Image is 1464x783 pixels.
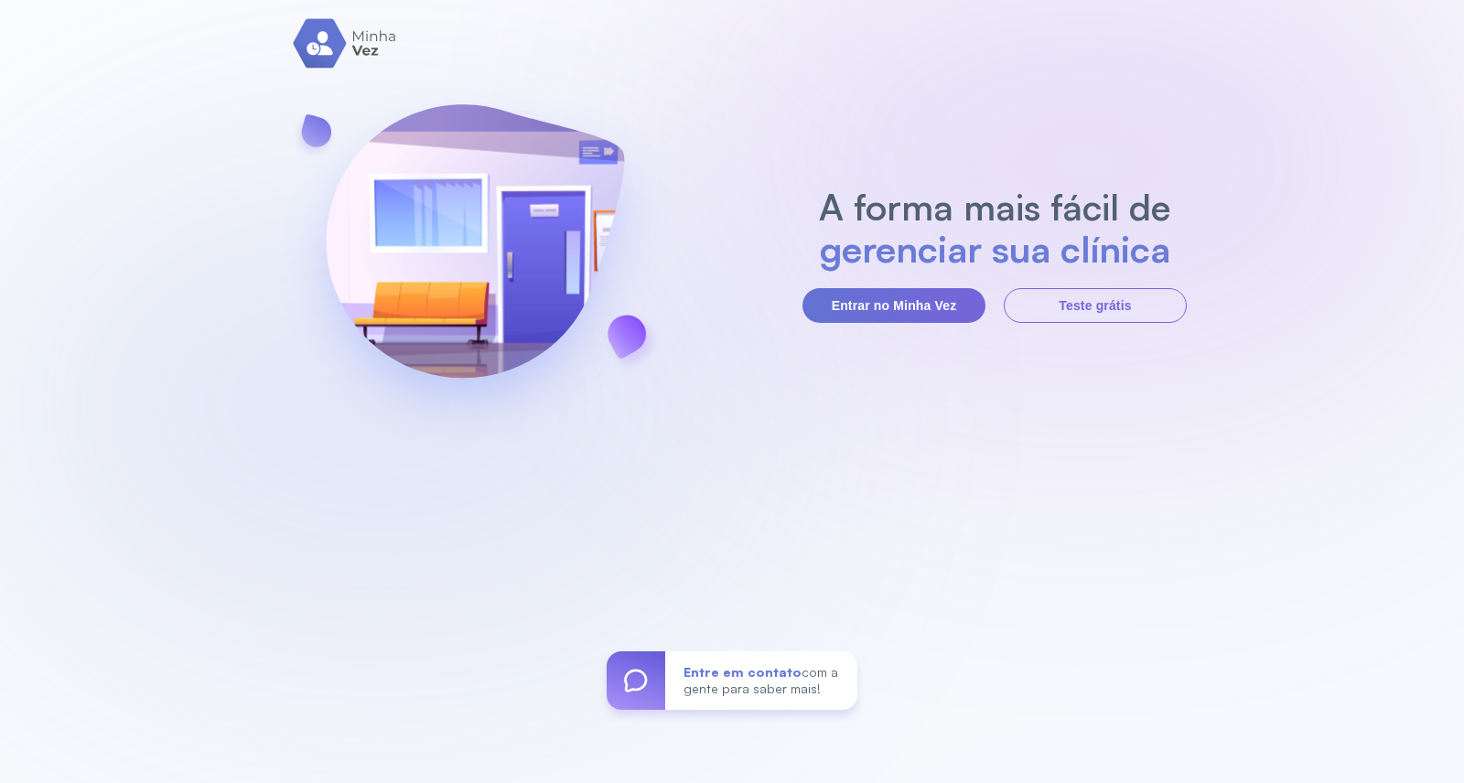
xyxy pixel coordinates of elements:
button: Teste grátis [1004,288,1187,323]
h2: A forma mais fácil de [810,186,1180,228]
img: banner-login.svg [277,56,673,454]
span: Entre em contato [684,664,802,680]
h2: gerenciar sua clínica [810,228,1180,270]
img: logo.svg [293,18,398,69]
button: Entrar no Minha Vez [802,288,985,323]
div: com a gente para saber mais! [665,651,857,710]
a: Entre em contatocom a gente para saber mais! [607,651,857,710]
